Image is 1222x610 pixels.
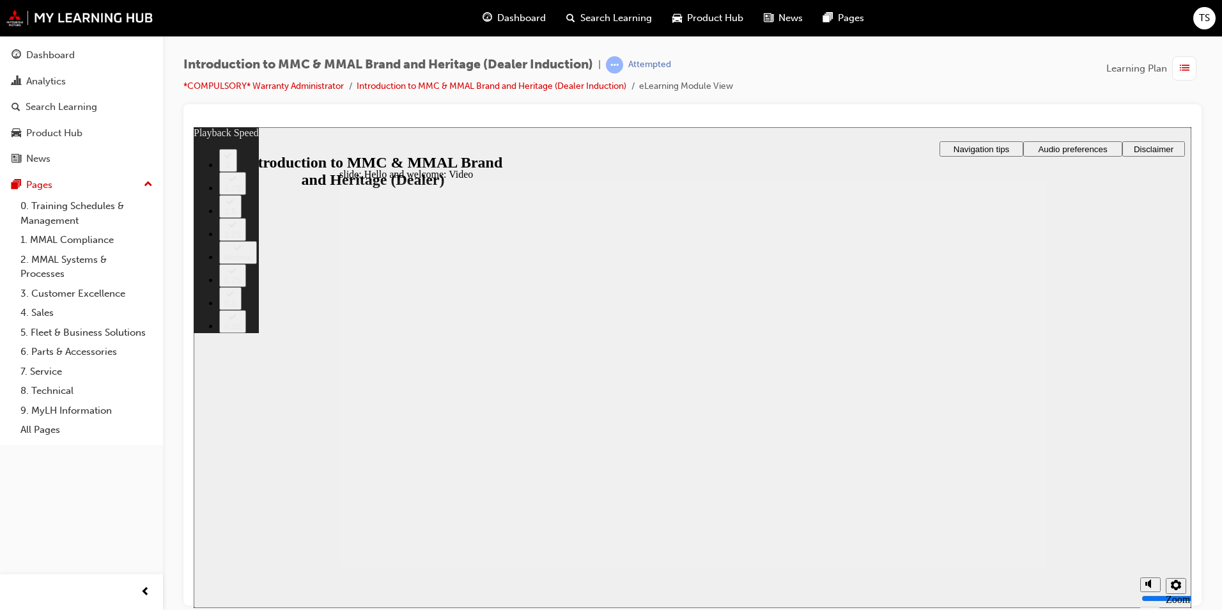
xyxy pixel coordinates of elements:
[5,173,158,197] button: Pages
[1193,7,1216,29] button: TS
[144,176,153,193] span: up-icon
[15,323,158,343] a: 5. Fleet & Business Solutions
[26,48,75,63] div: Dashboard
[15,284,158,304] a: 3. Customer Excellence
[760,17,816,27] span: Navigation tips
[606,56,623,74] span: learningRecordVerb_ATTEMPT-icon
[15,362,158,382] a: 7. Service
[598,58,601,72] span: |
[12,128,21,139] span: car-icon
[15,230,158,250] a: 1. MMAL Compliance
[26,74,66,89] div: Analytics
[12,76,21,88] span: chart-icon
[357,81,626,91] a: Introduction to MMC & MMAL Brand and Heritage (Dealer Induction)
[12,102,20,113] span: search-icon
[947,450,967,465] button: Mute (Ctrl+Alt+M)
[566,10,575,26] span: search-icon
[26,152,50,166] div: News
[15,303,158,323] a: 4. Sales
[948,466,1030,476] input: volume
[15,196,158,230] a: 0. Training Schedules & Management
[639,79,733,94] li: eLearning Module View
[15,420,158,440] a: All Pages
[5,70,158,93] a: Analytics
[15,342,158,362] a: 6. Parts & Accessories
[15,401,158,421] a: 9. MyLH Information
[5,147,158,171] a: News
[754,5,813,31] a: news-iconNews
[5,43,158,67] a: Dashboard
[472,5,556,31] a: guage-iconDashboard
[12,153,21,165] span: news-icon
[1106,56,1202,81] button: Learning Plan
[628,59,671,71] div: Attempted
[580,11,652,26] span: Search Learning
[26,22,43,45] button: 2
[687,11,743,26] span: Product Hub
[31,33,38,43] div: 2
[1106,61,1167,76] span: Learning Plan
[672,10,682,26] span: car-icon
[6,10,153,26] img: mmal
[483,10,492,26] span: guage-icon
[662,5,754,31] a: car-iconProduct Hub
[183,81,344,91] a: *COMPULSORY* Warranty Administrator
[929,14,991,29] button: Disclaimer
[26,100,97,114] div: Search Learning
[5,41,158,173] button: DashboardAnalyticsSearch LearningProduct HubNews
[972,451,993,467] button: Settings
[823,10,833,26] span: pages-icon
[12,180,21,191] span: pages-icon
[1180,61,1189,77] span: list-icon
[778,11,803,26] span: News
[12,50,21,61] span: guage-icon
[1199,11,1210,26] span: TS
[5,95,158,119] a: Search Learning
[940,17,980,27] span: Disclaimer
[940,439,991,481] div: misc controls
[830,14,929,29] button: Audio preferences
[15,250,158,284] a: 2. MMAL Systems & Processes
[556,5,662,31] a: search-iconSearch Learning
[141,584,150,600] span: prev-icon
[5,121,158,145] a: Product Hub
[746,14,830,29] button: Navigation tips
[838,11,864,26] span: Pages
[26,178,52,192] div: Pages
[183,58,593,72] span: Introduction to MMC & MMAL Brand and Heritage (Dealer Induction)
[972,467,996,501] label: Zoom to fit
[813,5,874,31] a: pages-iconPages
[764,10,773,26] span: news-icon
[26,126,82,141] div: Product Hub
[497,11,546,26] span: Dashboard
[15,381,158,401] a: 8. Technical
[844,17,913,27] span: Audio preferences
